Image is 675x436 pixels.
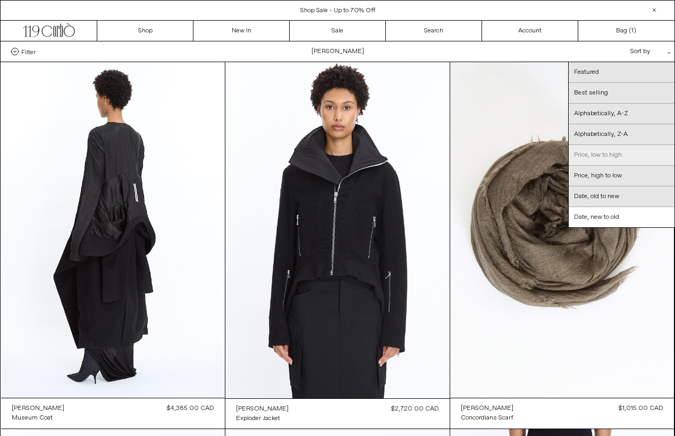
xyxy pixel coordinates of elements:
div: $2,720.00 CAD [391,404,439,414]
a: Alphabetically, Z-A [569,124,674,145]
img: Rick Owens Exploder Jacket [225,62,450,398]
a: Date, old to new [569,186,674,207]
a: Price, high to low [569,166,674,186]
a: [PERSON_NAME] [12,404,64,413]
img: Rick Owens Concordians Scarf in bosco [450,62,674,398]
img: Rick Owens Museum Coat in black [1,62,225,398]
div: Exploder Jacket [236,414,280,423]
a: [PERSON_NAME] [236,404,289,414]
span: ) [631,26,636,36]
a: Alphabetically, A-Z [569,104,674,124]
a: Price, low to high [569,145,674,166]
a: Exploder Jacket [236,414,289,423]
a: [PERSON_NAME] [461,404,513,413]
div: $4,365.00 CAD [167,404,214,413]
a: Account [482,21,578,41]
a: Shop Sale - Up to 70% Off [300,6,375,15]
div: [PERSON_NAME] [12,404,64,413]
span: 1 [631,27,634,35]
a: Sale [290,21,386,41]
a: Museum Coat [12,413,64,423]
a: Concordians Scarf [461,413,513,423]
a: Date, new to old [569,207,674,227]
a: New In [193,21,290,41]
a: Bag () [578,21,674,41]
div: Museum Coat [12,414,53,423]
a: Featured [569,62,674,83]
div: Sort by [568,41,664,62]
div: $1,015.00 CAD [619,404,663,413]
span: Filter [21,48,36,55]
a: Search [386,21,482,41]
div: [PERSON_NAME] [461,404,513,413]
a: Best selling [569,83,674,104]
a: Shop [97,21,193,41]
